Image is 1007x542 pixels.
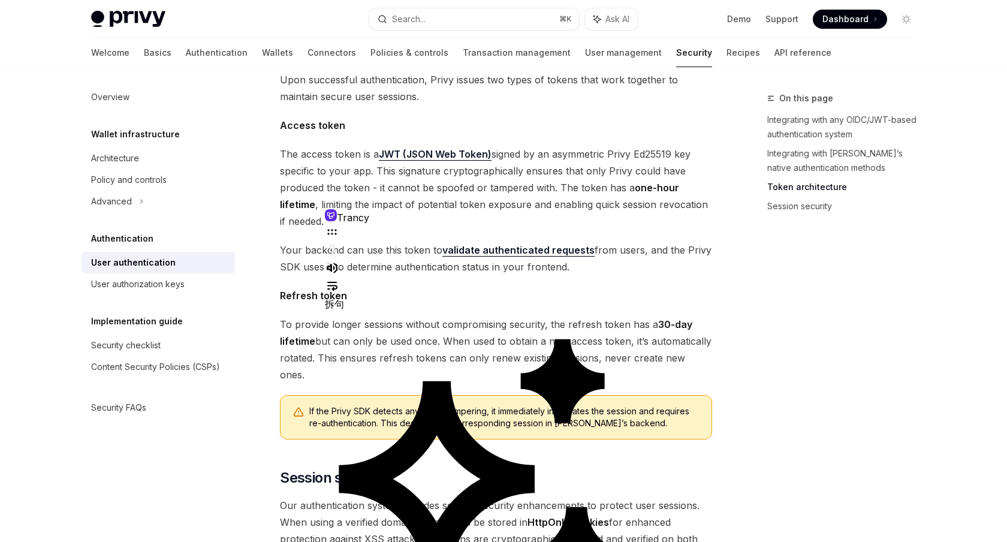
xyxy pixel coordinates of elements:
a: User authentication [82,252,235,273]
span: Ask AI [605,13,629,25]
a: Integrating with [PERSON_NAME]’s native authentication methods [767,144,925,177]
a: Support [765,13,798,25]
a: Transaction management [463,38,571,67]
a: Welcome [91,38,129,67]
div: User authorization keys [91,277,185,291]
a: Demo [727,13,751,25]
button: Toggle dark mode [897,10,916,29]
div: Content Security Policies (CSPs) [91,360,220,374]
a: Connectors [307,38,356,67]
span: ⌘ K [559,14,572,24]
h5: Authentication [91,231,153,246]
a: Token architecture [767,177,925,197]
div: Search... [392,12,426,26]
a: Integrating with any OIDC/JWT-based authentication system [767,110,925,144]
h5: Implementation guide [91,314,183,329]
button: Search...⌘K [369,8,579,30]
button: Ask AI [585,8,638,30]
a: Policies & controls [370,38,448,67]
a: Security [676,38,712,67]
strong: Access token [280,119,345,131]
span: Dashboard [822,13,869,25]
a: Wallets [262,38,293,67]
div: Security checklist [91,338,161,353]
span: Your backend can use this token to from users, and the Privy SDK uses it to determine authenticat... [280,242,712,275]
a: Security checklist [82,335,235,356]
div: User authentication [91,255,176,270]
strong: Refresh token [280,290,347,302]
span: If the Privy SDK detects any token tampering, it immediately invalidates the session and requires... [309,405,700,429]
a: Basics [144,38,171,67]
span: Upon successful authentication, Privy issues two types of tokens that work together to maintain s... [280,71,712,105]
a: Content Security Policies (CSPs) [82,356,235,378]
a: Policy and controls [82,169,235,191]
a: Recipes [726,38,760,67]
a: Overview [82,86,235,108]
a: Session security [767,197,925,216]
div: Policy and controls [91,173,167,187]
span: On this page [779,91,833,106]
a: Architecture [82,147,235,169]
a: User authorization keys [82,273,235,295]
div: Security FAQs [91,401,146,415]
a: Dashboard [813,10,887,29]
a: API reference [774,38,831,67]
span: To provide longer sessions without compromising security, the refresh token has a but can only be... [280,316,712,383]
a: User management [585,38,662,67]
span: The access token is a signed by an asymmetric Privy Ed25519 key specific to your app. This signat... [280,146,712,230]
div: Overview [91,90,129,104]
a: Authentication [186,38,248,67]
svg: Warning [293,406,304,418]
h5: Wallet infrastructure [91,127,180,141]
span: Session security [280,468,388,487]
img: light logo [91,11,165,28]
div: Architecture [91,151,139,165]
div: Advanced [91,194,132,209]
a: JWT (JSON Web Token) [379,148,492,161]
a: Security FAQs [82,397,235,418]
